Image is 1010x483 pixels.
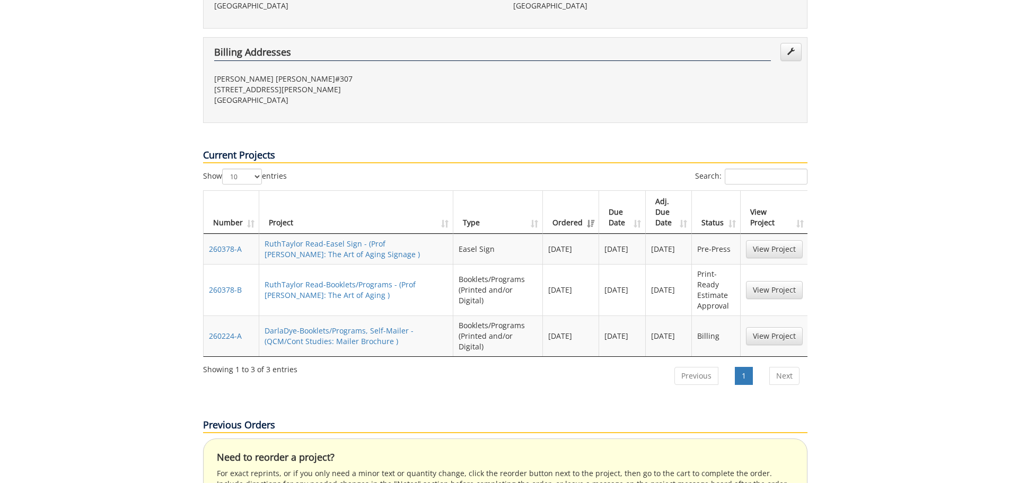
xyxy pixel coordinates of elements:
a: 260378-B [209,285,242,295]
a: Previous [674,367,718,385]
td: [DATE] [543,264,599,315]
td: [DATE] [646,315,692,356]
td: [DATE] [599,315,646,356]
a: View Project [746,281,803,299]
p: Current Projects [203,148,807,163]
a: View Project [746,240,803,258]
td: [DATE] [646,234,692,264]
p: [PERSON_NAME] [PERSON_NAME]#307 [214,74,497,84]
input: Search: [725,169,807,185]
td: Billing [692,315,740,356]
td: [DATE] [646,264,692,315]
th: Due Date: activate to sort column ascending [599,191,646,234]
a: Next [769,367,800,385]
p: [GEOGRAPHIC_DATA] [214,95,497,106]
a: RuthTaylor Read-Easel Sign - (Prof [PERSON_NAME]: The Art of Aging Signage ) [265,239,420,259]
a: DarlaDye-Booklets/Programs, Self-Mailer - (QCM/Cont Studies: Mailer Brochure ) [265,326,414,346]
td: Booklets/Programs (Printed and/or Digital) [453,315,543,356]
th: Status: activate to sort column ascending [692,191,740,234]
p: Previous Orders [203,418,807,433]
th: Number: activate to sort column ascending [204,191,259,234]
td: [DATE] [599,264,646,315]
p: [GEOGRAPHIC_DATA] [214,1,497,11]
p: [STREET_ADDRESS][PERSON_NAME] [214,84,497,95]
h4: Need to reorder a project? [217,452,794,463]
th: Ordered: activate to sort column ascending [543,191,599,234]
label: Search: [695,169,807,185]
td: Booklets/Programs (Printed and/or Digital) [453,264,543,315]
a: Edit Addresses [780,43,802,61]
a: 1 [735,367,753,385]
th: Adj. Due Date: activate to sort column ascending [646,191,692,234]
td: Easel Sign [453,234,543,264]
td: [DATE] [543,234,599,264]
a: 260378-A [209,244,242,254]
td: [DATE] [599,234,646,264]
p: [GEOGRAPHIC_DATA] [513,1,796,11]
div: Showing 1 to 3 of 3 entries [203,360,297,375]
h4: Billing Addresses [214,47,771,61]
td: [DATE] [543,315,599,356]
th: View Project: activate to sort column ascending [741,191,808,234]
a: View Project [746,327,803,345]
th: Type: activate to sort column ascending [453,191,543,234]
select: Showentries [222,169,262,185]
a: RuthTaylor Read-Booklets/Programs - (Prof [PERSON_NAME]: The Art of Aging ) [265,279,416,300]
td: Pre-Press [692,234,740,264]
td: Print-Ready Estimate Approval [692,264,740,315]
th: Project: activate to sort column ascending [259,191,454,234]
label: Show entries [203,169,287,185]
a: 260224-A [209,331,242,341]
